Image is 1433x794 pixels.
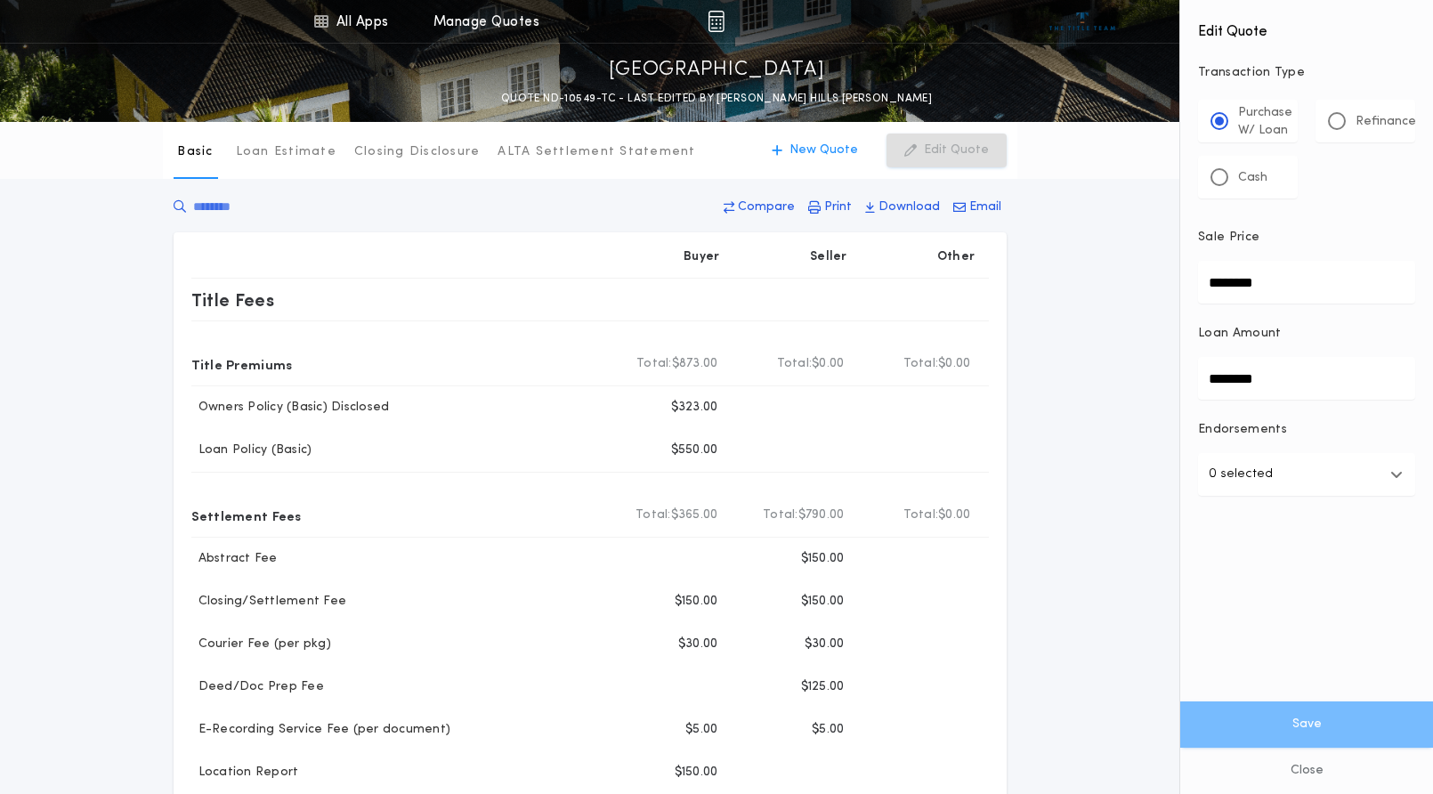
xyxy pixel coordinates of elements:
p: Print [824,198,852,216]
h4: Edit Quote [1198,11,1415,43]
p: E-Recording Service Fee (per document) [191,721,451,739]
p: Courier Fee (per pkg) [191,636,331,653]
input: Loan Amount [1198,357,1415,400]
p: Sale Price [1198,229,1259,247]
p: $150.00 [675,764,718,782]
input: Sale Price [1198,261,1415,304]
p: 0 selected [1209,464,1273,485]
button: 0 selected [1198,453,1415,496]
p: $5.00 [812,721,844,739]
button: Print [803,191,857,223]
p: Purchase W/ Loan [1238,104,1292,140]
img: vs-icon [1049,12,1116,30]
button: Download [860,191,945,223]
p: Settlement Fees [191,501,302,530]
p: Transaction Type [1198,64,1415,82]
p: $550.00 [671,442,718,459]
button: Edit Quote [887,134,1007,167]
p: Basic [177,143,213,161]
p: Owners Policy (Basic) Disclosed [191,399,390,417]
p: Compare [738,198,795,216]
p: $5.00 [685,721,717,739]
p: $30.00 [678,636,718,653]
span: $873.00 [672,355,718,373]
p: Closing Disclosure [354,143,481,161]
p: Edit Quote [924,142,989,159]
button: Save [1180,701,1433,748]
button: Close [1180,748,1433,794]
p: ALTA Settlement Statement [498,143,695,161]
p: Location Report [191,764,299,782]
b: Total: [777,355,813,373]
p: $125.00 [801,678,845,696]
p: [GEOGRAPHIC_DATA] [609,56,825,85]
b: Total: [903,355,939,373]
p: Abstract Fee [191,550,278,568]
p: Endorsements [1198,421,1415,439]
p: Loan Estimate [236,143,336,161]
span: $790.00 [798,506,845,524]
p: Cash [1238,169,1267,187]
p: $150.00 [801,550,845,568]
button: Compare [718,191,800,223]
p: $150.00 [675,593,718,611]
p: QUOTE ND-10549-TC - LAST EDITED BY [PERSON_NAME] HILLS [PERSON_NAME] [501,90,933,108]
p: Deed/Doc Prep Fee [191,678,324,696]
p: $150.00 [801,593,845,611]
p: Download [878,198,940,216]
span: $0.00 [812,355,844,373]
b: Total: [903,506,939,524]
p: Loan Policy (Basic) [191,442,312,459]
p: Buyer [684,248,719,266]
p: Loan Amount [1198,325,1282,343]
p: Other [936,248,974,266]
p: $323.00 [671,399,718,417]
button: Email [948,191,1007,223]
b: Total: [636,506,671,524]
span: $365.00 [671,506,718,524]
img: img [708,11,725,32]
p: New Quote [789,142,858,159]
span: $0.00 [938,506,970,524]
p: Closing/Settlement Fee [191,593,347,611]
p: Seller [810,248,847,266]
p: $30.00 [805,636,845,653]
p: Title Premiums [191,350,293,378]
b: Total: [763,506,798,524]
span: $0.00 [938,355,970,373]
p: Title Fees [191,286,275,314]
p: Email [969,198,1001,216]
button: New Quote [754,134,876,167]
p: Refinance [1356,113,1416,131]
b: Total: [636,355,672,373]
